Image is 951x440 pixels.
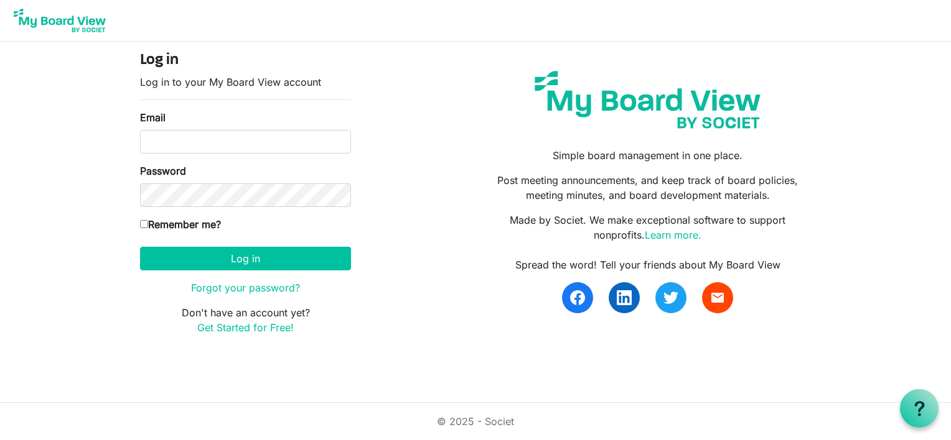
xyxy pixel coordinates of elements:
[140,110,166,125] label: Email
[710,290,725,305] span: email
[140,75,351,89] p: Log in to your My Board View account
[617,290,632,305] img: linkedin.svg
[197,321,294,334] a: Get Started for Free!
[10,5,110,36] img: My Board View Logo
[140,52,351,70] h4: Log in
[485,257,811,272] div: Spread the word! Tell your friends about My Board View
[702,282,733,313] a: email
[525,62,770,138] img: my-board-view-societ.svg
[437,415,514,428] a: © 2025 - Societ
[140,217,221,232] label: Remember me?
[140,163,186,178] label: Password
[485,213,811,242] p: Made by Societ. We make exceptional software to support nonprofits.
[485,173,811,203] p: Post meeting announcements, and keep track of board policies, meeting minutes, and board developm...
[663,290,678,305] img: twitter.svg
[645,229,701,241] a: Learn more.
[140,220,148,228] input: Remember me?
[191,282,300,294] a: Forgot your password?
[140,305,351,335] p: Don't have an account yet?
[140,247,351,270] button: Log in
[485,148,811,163] p: Simple board management in one place.
[570,290,585,305] img: facebook.svg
